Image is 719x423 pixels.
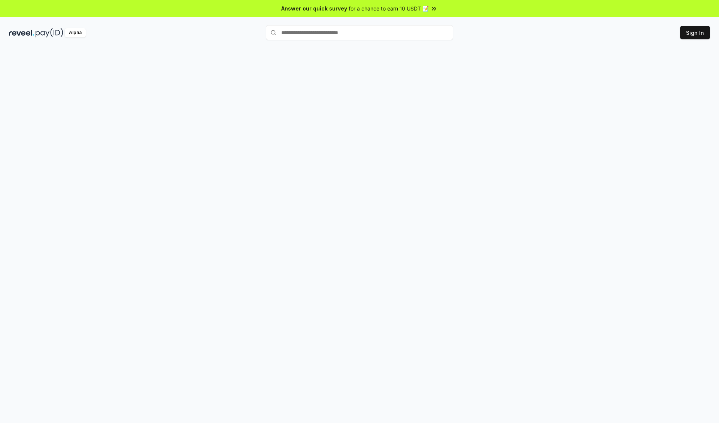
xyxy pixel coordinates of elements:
span: for a chance to earn 10 USDT 📝 [349,4,429,12]
div: Alpha [65,28,86,37]
img: pay_id [36,28,63,37]
img: reveel_dark [9,28,34,37]
span: Answer our quick survey [281,4,347,12]
button: Sign In [680,26,710,39]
